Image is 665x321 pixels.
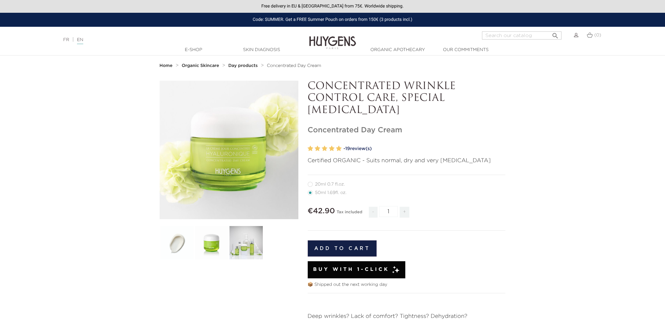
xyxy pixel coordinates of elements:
[308,312,506,321] p: Deep wrinkles? Lack of comfort? Tightness? Dehydration?
[344,144,506,153] a: -19review(s)
[594,33,601,37] span: (0)
[230,47,293,53] a: Skin Diagnosis
[345,146,350,151] span: 19
[308,144,313,153] label: 1
[182,64,219,68] strong: Organic Skincare
[308,157,506,165] p: Certified ORGANIC - Suits normal, dry and very [MEDICAL_DATA]
[308,240,377,257] button: Add to cart
[367,47,429,53] a: Organic Apothecary
[160,64,173,68] strong: Home
[162,47,225,53] a: E-Shop
[77,38,83,44] a: EN
[552,30,559,38] i: 
[228,63,259,68] a: Day products
[228,64,258,68] strong: Day products
[160,63,174,68] a: Home
[267,64,321,68] span: Concentrated Day Cream
[315,144,320,153] label: 2
[329,144,335,153] label: 4
[308,81,506,116] p: CONCENTRATED WRINKLE CONTROL CARE, SPECIAL [MEDICAL_DATA]
[308,126,506,135] h1: Concentrated Day Cream
[308,182,352,187] label: 20ml 0.7 fl.oz.
[322,144,327,153] label: 3
[267,63,321,68] a: Concentrated Day Cream
[336,144,342,153] label: 5
[308,190,354,195] label: 50ml 1.69fl. oz.
[308,207,335,215] span: €42.90
[309,26,356,50] img: Huygens
[63,38,69,42] a: FR
[182,63,221,68] a: Organic Skincare
[400,207,410,218] span: +
[337,205,362,222] div: Tax included
[482,31,561,40] input: Search
[60,36,272,44] div: |
[550,30,561,38] button: 
[379,206,398,217] input: Quantity
[369,207,378,218] span: -
[308,281,506,288] p: 📦 Shipped out the next working day
[435,47,497,53] a: Our commitments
